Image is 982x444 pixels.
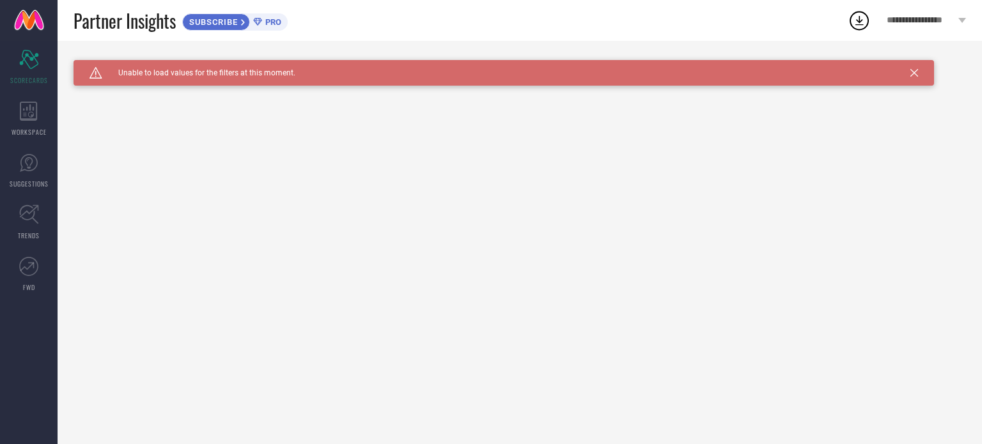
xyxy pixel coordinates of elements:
[183,17,241,27] span: SUBSCRIBE
[23,282,35,292] span: FWD
[74,8,176,34] span: Partner Insights
[12,127,47,137] span: WORKSPACE
[102,68,295,77] span: Unable to load values for the filters at this moment.
[18,231,40,240] span: TRENDS
[10,75,48,85] span: SCORECARDS
[182,10,288,31] a: SUBSCRIBEPRO
[848,9,871,32] div: Open download list
[262,17,281,27] span: PRO
[10,179,49,188] span: SUGGESTIONS
[74,60,966,70] div: Unable to load filters at this moment. Please try later.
